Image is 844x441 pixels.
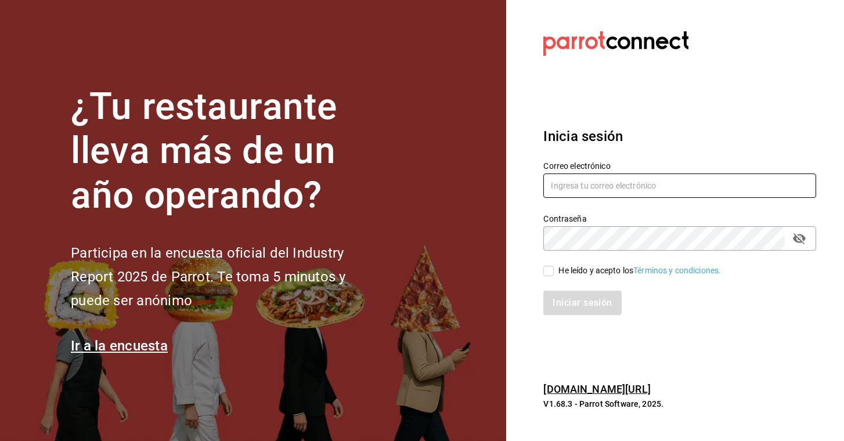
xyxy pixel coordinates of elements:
a: Ir a la encuesta [71,338,168,354]
h3: Inicia sesión [543,126,816,147]
a: Términos y condiciones. [633,266,721,275]
a: [DOMAIN_NAME][URL] [543,383,650,395]
button: passwordField [789,229,809,248]
label: Contraseña [543,214,816,222]
div: He leído y acepto los [558,265,721,277]
h2: Participa en la encuesta oficial del Industry Report 2025 de Parrot. Te toma 5 minutos y puede se... [71,241,384,312]
label: Correo electrónico [543,161,816,169]
input: Ingresa tu correo electrónico [543,173,816,198]
p: V1.68.3 - Parrot Software, 2025. [543,398,816,410]
h1: ¿Tu restaurante lleva más de un año operando? [71,85,384,218]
